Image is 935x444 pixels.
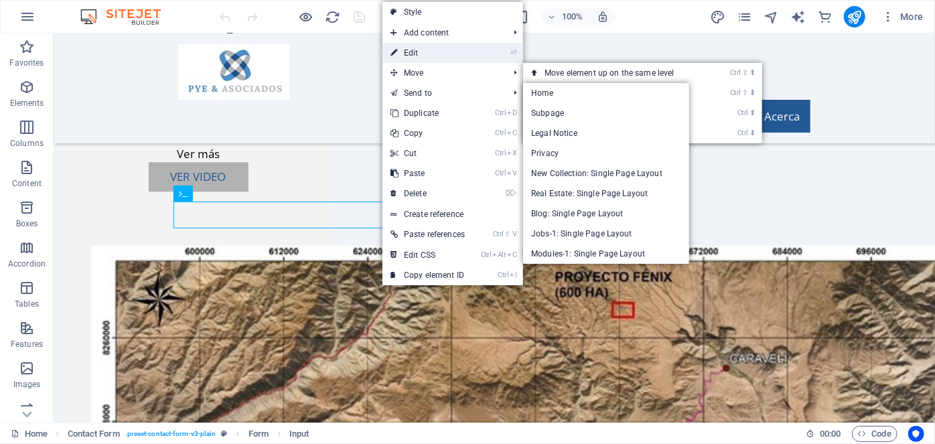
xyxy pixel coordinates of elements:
a: CtrlDDuplicate [382,103,473,123]
i: Ctrl [498,271,509,279]
span: Code [858,426,891,442]
i: ⇧ [505,230,511,238]
a: CtrlICopy element ID [382,265,473,285]
i: I [510,271,516,279]
span: Add content [382,23,503,43]
i: V [512,230,516,238]
a: Blog: Single Page Layout [523,204,689,224]
button: publish [844,6,865,27]
a: Ctrl⇧⬆Move element up on the same level [523,63,712,83]
i: Ctrl [730,68,741,77]
a: CtrlCCopy [382,123,473,143]
a: Create reference [382,204,523,224]
span: Click to select. Double-click to edit [248,426,269,442]
span: More [881,10,924,23]
i: Alt [493,250,506,259]
i: ⬇ [749,88,756,97]
i: On resize automatically adjust zoom level to fit chosen device. [597,11,609,23]
i: Pages (Ctrl+Alt+S) [737,9,752,25]
i: Ctrl [730,88,741,97]
a: Home [523,83,689,103]
a: Ctrl⇧VPaste references [382,224,473,244]
i: ⬆ [749,68,756,77]
i: Ctrl [496,149,506,157]
img: Editor Logo [77,9,177,25]
button: navigator [764,9,780,25]
p: Content [12,178,42,189]
i: This element is a customizable preset [221,430,227,437]
a: Modules-1: Single Page Layout [523,244,689,264]
i: Design (Ctrl+Alt+Y) [710,9,725,25]
i: Navigator [764,9,779,25]
i: Ctrl [496,169,506,177]
i: Ctrl [496,129,506,137]
i: Ctrl [737,108,748,117]
a: Privacy [523,143,689,163]
span: 00 00 [820,426,841,442]
nav: breadcrumb [68,426,309,442]
span: Move [382,63,503,83]
p: Accordion [8,258,46,269]
p: Features [11,339,43,350]
i: ⏎ [510,48,516,57]
span: Click to select. Double-click to edit [289,426,309,442]
h6: Session time [806,426,841,442]
i: D [507,108,516,117]
i: ⬆ [749,108,756,117]
p: Columns [10,138,44,149]
button: text_generator [790,9,806,25]
i: Reload page [326,9,341,25]
p: Elements [10,98,44,108]
a: ⏎Edit [382,43,473,63]
p: Tables [15,299,39,309]
i: ⇧ [742,88,748,97]
a: Legal Notice [523,123,689,143]
button: pages [737,9,753,25]
i: X [507,149,516,157]
button: Click here to leave preview mode and continue editing [298,9,314,25]
button: Code [852,426,897,442]
button: design [710,9,726,25]
a: New Collection: Single Page Layout [523,163,689,183]
a: Jobs-1: Single Page Layout [523,224,689,244]
i: C [507,129,516,137]
i: Commerce [817,9,833,25]
button: More [876,6,929,27]
span: . preset-contact-form-v3-plain [125,426,216,442]
button: 100% [542,9,589,25]
i: Ctrl [496,108,506,117]
p: Favorites [9,58,44,68]
i: Publish [847,9,862,25]
p: Images [13,379,41,390]
a: Style [382,2,523,22]
i: Ctrl [481,250,492,259]
h6: 100% [562,9,583,25]
i: Ctrl [493,230,504,238]
a: CtrlVPaste [382,163,473,183]
i: ⌦ [506,189,516,198]
a: Real Estate: Single Page Layout [523,183,689,204]
a: CtrlAltCEdit CSS [382,245,473,265]
i: AI Writer [790,9,806,25]
button: commerce [817,9,833,25]
a: Subpage [523,103,689,123]
i: Ctrl [737,129,748,137]
span: : [829,429,831,439]
button: Usercentrics [908,426,924,442]
i: C [507,250,516,259]
i: ⇧ [742,68,748,77]
button: reload [325,9,341,25]
a: ⌦Delete [382,183,473,204]
span: Click to select. Double-click to edit [68,426,120,442]
a: Click to cancel selection. Double-click to open Pages [11,426,48,442]
i: V [507,169,516,177]
a: Send to [382,83,503,103]
p: Boxes [16,218,38,229]
i: ⬇ [749,129,756,137]
a: CtrlXCut [382,143,473,163]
